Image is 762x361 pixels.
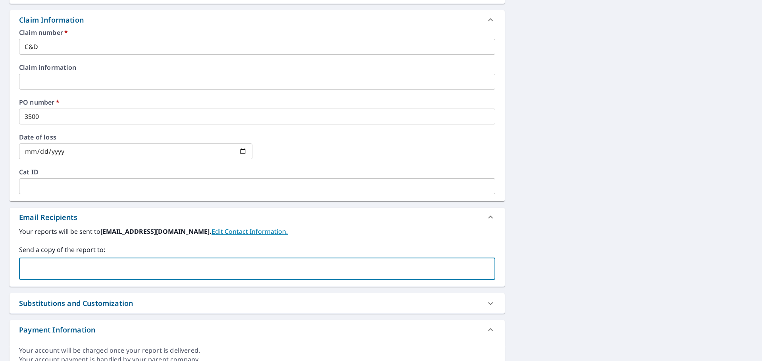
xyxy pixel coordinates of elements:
div: Your account will be charged once your report is delivered. [19,346,495,355]
label: Claim information [19,64,495,71]
div: Substitutions and Customization [19,298,133,309]
label: Claim number [19,29,495,36]
div: Email Recipients [10,208,505,227]
div: Claim Information [10,10,505,29]
a: EditContactInfo [212,227,288,236]
label: Your reports will be sent to [19,227,495,236]
label: PO number [19,99,495,105]
div: Substitutions and Customization [10,293,505,313]
div: Claim Information [19,15,84,25]
b: [EMAIL_ADDRESS][DOMAIN_NAME]. [100,227,212,236]
div: Payment Information [10,320,505,339]
div: Email Recipients [19,212,77,223]
label: Cat ID [19,169,495,175]
label: Date of loss [19,134,252,140]
label: Send a copy of the report to: [19,245,495,254]
div: Payment Information [19,325,95,335]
